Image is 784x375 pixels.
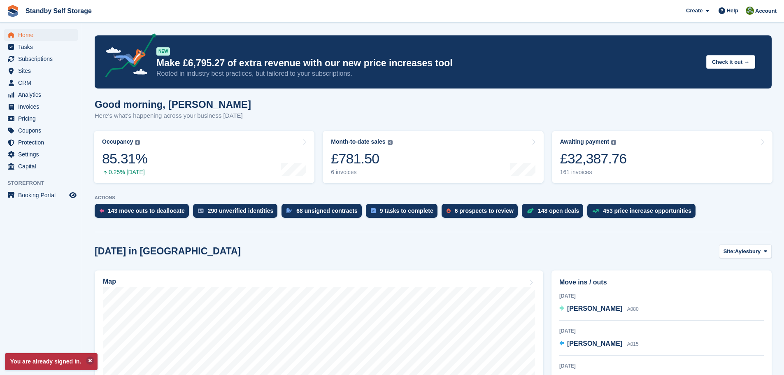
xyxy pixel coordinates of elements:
[727,7,738,15] span: Help
[18,189,67,201] span: Booking Portal
[686,7,703,15] span: Create
[4,41,78,53] a: menu
[4,65,78,77] a: menu
[552,131,772,183] a: Awaiting payment £32,387.76 161 invoices
[100,208,104,213] img: move_outs_to_deallocate_icon-f764333ba52eb49d3ac5e1228854f67142a1ed5810a6f6cc68b1a99e826820c5.svg
[447,208,451,213] img: prospect-51fa495bee0391a8d652442698ab0144808aea92771e9ea1ae160a38d050c398.svg
[371,208,376,213] img: task-75834270c22a3079a89374b754ae025e5fb1db73e45f91037f5363f120a921f8.svg
[442,204,522,222] a: 6 prospects to review
[719,245,772,258] button: Site: Aylesbury
[4,29,78,41] a: menu
[331,150,392,167] div: £781.50
[366,204,442,222] a: 9 tasks to complete
[592,209,599,213] img: price_increase_opportunities-93ffe204e8149a01c8c9dc8f82e8f89637d9d84a8eef4429ea346261dce0b2c0.svg
[102,150,147,167] div: 85.31%
[198,208,204,213] img: verify_identity-adf6edd0f0f0b5bbfe63781bf79b02c33cf7c696d77639b501bdc392416b5a36.svg
[108,207,185,214] div: 143 move outs to deallocate
[103,278,116,285] h2: Map
[587,204,700,222] a: 453 price increase opportunities
[627,341,639,347] span: A015
[560,138,610,145] div: Awaiting payment
[95,204,193,222] a: 143 move outs to deallocate
[455,207,514,214] div: 6 prospects to review
[331,138,385,145] div: Month-to-date sales
[18,41,67,53] span: Tasks
[95,111,251,121] p: Here's what's happening across your business [DATE]
[7,179,82,187] span: Storefront
[567,340,622,347] span: [PERSON_NAME]
[18,89,67,100] span: Analytics
[18,53,67,65] span: Subscriptions
[755,7,777,15] span: Account
[559,277,764,287] h2: Move ins / outs
[135,140,140,145] img: icon-info-grey-7440780725fd019a000dd9b08b2336e03edf1995a4989e88bcd33f0948082b44.svg
[193,204,282,222] a: 290 unverified identities
[18,77,67,89] span: CRM
[95,246,241,257] h2: [DATE] in [GEOGRAPHIC_DATA]
[18,113,67,124] span: Pricing
[603,207,691,214] div: 453 price increase opportunities
[296,207,358,214] div: 68 unsigned contracts
[567,305,622,312] span: [PERSON_NAME]
[208,207,274,214] div: 290 unverified identities
[22,4,95,18] a: Standby Self Storage
[4,137,78,148] a: menu
[18,149,67,160] span: Settings
[18,29,67,41] span: Home
[5,353,98,370] p: You are already signed in.
[559,327,764,335] div: [DATE]
[95,195,772,200] p: ACTIONS
[4,189,78,201] a: menu
[560,169,627,176] div: 161 invoices
[522,204,587,222] a: 148 open deals
[68,190,78,200] a: Preview store
[4,125,78,136] a: menu
[18,137,67,148] span: Protection
[559,292,764,300] div: [DATE]
[18,125,67,136] span: Coupons
[156,69,700,78] p: Rooted in industry best practices, but tailored to your subscriptions.
[98,33,156,80] img: price-adjustments-announcement-icon-8257ccfd72463d97f412b2fc003d46551f7dbcb40ab6d574587a9cd5c0d94...
[4,101,78,112] a: menu
[4,53,78,65] a: menu
[724,247,735,256] span: Site:
[7,5,19,17] img: stora-icon-8386f47178a22dfd0bd8f6a31ec36ba5ce8667c1dd55bd0f319d3a0aa187defe.svg
[746,7,754,15] img: Steve Hambridge
[627,306,639,312] span: A080
[4,89,78,100] a: menu
[735,247,761,256] span: Aylesbury
[18,65,67,77] span: Sites
[156,57,700,69] p: Make £6,795.27 of extra revenue with our new price increases tool
[281,204,366,222] a: 68 unsigned contracts
[527,208,534,214] img: deal-1b604bf984904fb50ccaf53a9ad4b4a5d6e5aea283cecdc64d6e3604feb123c2.svg
[559,304,639,314] a: [PERSON_NAME] A080
[559,339,639,349] a: [PERSON_NAME] A015
[380,207,433,214] div: 9 tasks to complete
[286,208,292,213] img: contract_signature_icon-13c848040528278c33f63329250d36e43548de30e8caae1d1a13099fd9432cc5.svg
[706,55,755,69] button: Check it out →
[18,101,67,112] span: Invoices
[102,138,133,145] div: Occupancy
[94,131,314,183] a: Occupancy 85.31% 0.25% [DATE]
[323,131,543,183] a: Month-to-date sales £781.50 6 invoices
[4,149,78,160] a: menu
[102,169,147,176] div: 0.25% [DATE]
[4,161,78,172] a: menu
[611,140,616,145] img: icon-info-grey-7440780725fd019a000dd9b08b2336e03edf1995a4989e88bcd33f0948082b44.svg
[156,47,170,56] div: NEW
[18,161,67,172] span: Capital
[538,207,579,214] div: 148 open deals
[559,362,764,370] div: [DATE]
[95,99,251,110] h1: Good morning, [PERSON_NAME]
[4,77,78,89] a: menu
[560,150,627,167] div: £32,387.76
[4,113,78,124] a: menu
[388,140,393,145] img: icon-info-grey-7440780725fd019a000dd9b08b2336e03edf1995a4989e88bcd33f0948082b44.svg
[331,169,392,176] div: 6 invoices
